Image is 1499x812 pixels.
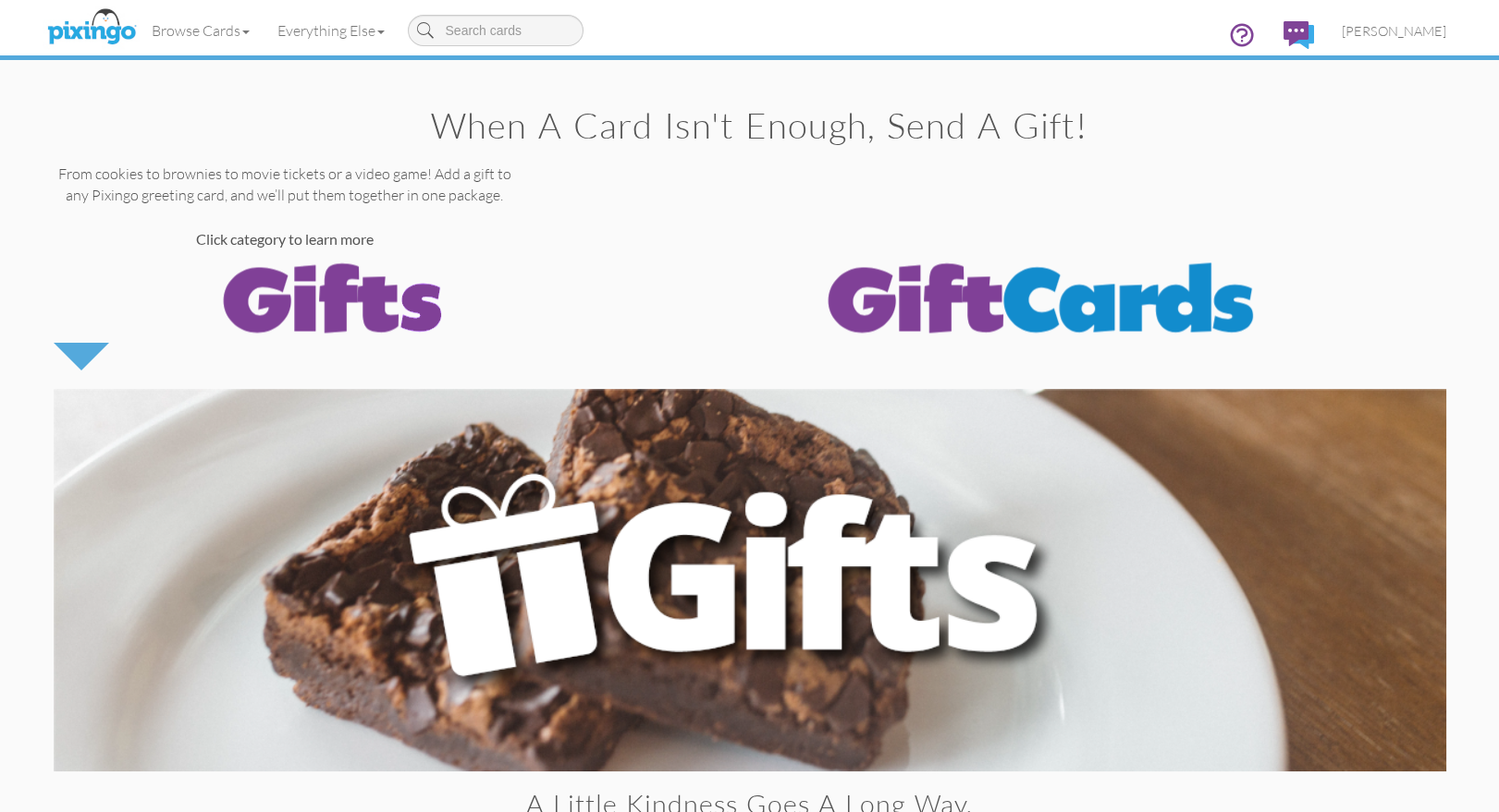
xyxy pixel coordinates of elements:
a: Everything Else [264,7,399,54]
p: From cookies to brownies to movie tickets or a video game! Add a gift to any Pixingo greeting car... [54,164,516,206]
a: Browse Cards [138,7,264,54]
a: [PERSON_NAME] [1328,7,1460,55]
input: Search cards [408,15,584,46]
img: comments.svg [1284,21,1314,49]
img: gifts-toggle.png [54,250,608,343]
img: pixingo logo [43,5,141,51]
h1: When a Card isn't enough, send a gift! [72,106,1446,145]
span: [PERSON_NAME] [1342,23,1446,39]
img: gift-cards-toggle2.png [764,250,1319,343]
strong: Click category to learn more [196,230,374,248]
img: gifts-banner.png [54,389,1446,771]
